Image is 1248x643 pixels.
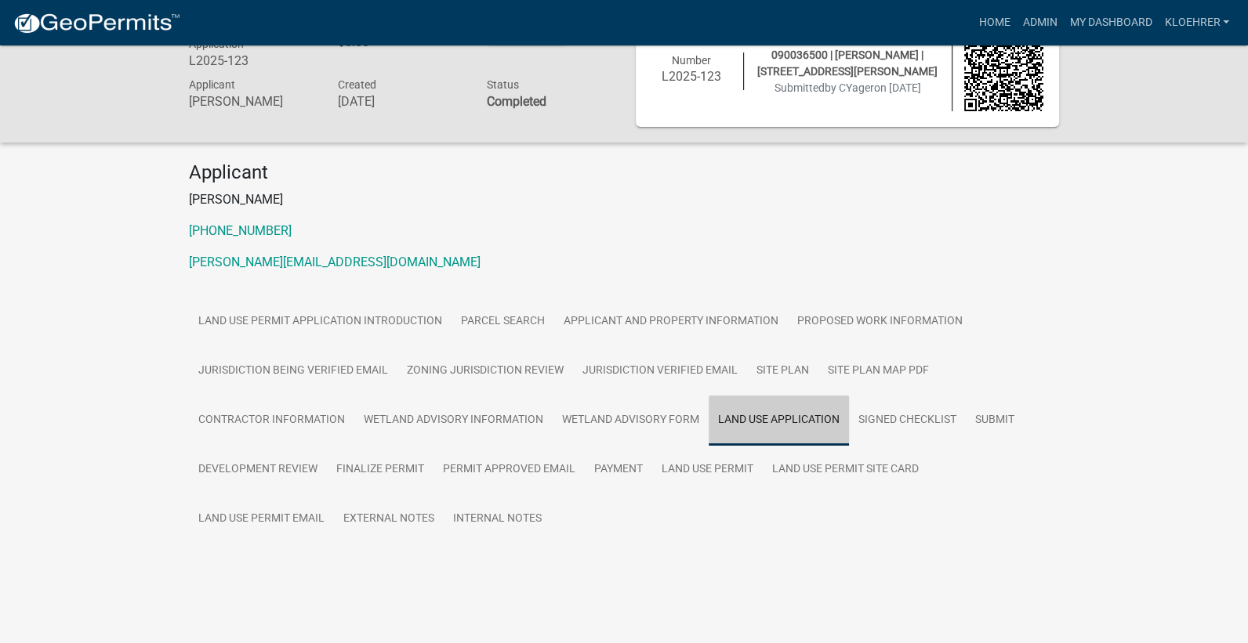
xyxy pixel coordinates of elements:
span: by CYager [825,81,874,94]
span: Created [338,78,376,91]
strong: Completed [487,94,546,109]
h4: Applicant [189,161,1059,184]
a: External Notes [334,494,444,544]
a: Zoning Jurisdiction Review [397,346,573,396]
a: Site Plan Map PDF [818,346,938,396]
a: Internal Notes [444,494,551,544]
a: Permit Approved Email [434,445,585,495]
a: Signed Checklist [849,396,966,446]
h6: L2025-123 [189,53,314,68]
p: [PERSON_NAME] [189,190,1059,209]
a: Land Use Permit Application Introduction [189,297,452,347]
a: Wetland Advisory Form [553,396,709,446]
a: Jurisdiction verified email [573,346,747,396]
a: Payment [585,445,652,495]
a: Proposed Work Information [788,297,972,347]
a: Applicant and Property Information [554,297,788,347]
span: Number [672,54,711,67]
h6: L2025-123 [651,69,731,84]
img: QR code [964,31,1044,111]
a: Jurisdiction Being Verified Email [189,346,397,396]
a: Home [972,8,1016,38]
span: Status [487,78,519,91]
a: Development Review [189,445,327,495]
span: 090036500 | [PERSON_NAME] | [STREET_ADDRESS][PERSON_NAME] [757,49,938,78]
a: Submit [966,396,1024,446]
a: [PHONE_NUMBER] [189,223,292,238]
a: Wetland Advisory Information [354,396,553,446]
a: Admin [1016,8,1063,38]
a: Finalize Permit [327,445,434,495]
a: Parcel search [452,297,554,347]
span: Applicant [189,78,235,91]
a: Land Use Application [709,396,849,446]
a: Land Use Permit Site Card [763,445,928,495]
a: My Dashboard [1063,8,1158,38]
a: Land Use Permit Email [189,494,334,544]
h6: [DATE] [338,94,463,109]
a: Site Plan [747,346,818,396]
a: Contractor Information [189,396,354,446]
h6: [PERSON_NAME] [189,94,314,109]
a: kloehrer [1158,8,1235,38]
span: Submitted on [DATE] [775,81,921,94]
a: Land Use Permit [652,445,763,495]
a: [PERSON_NAME][EMAIL_ADDRESS][DOMAIN_NAME] [189,255,481,269]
